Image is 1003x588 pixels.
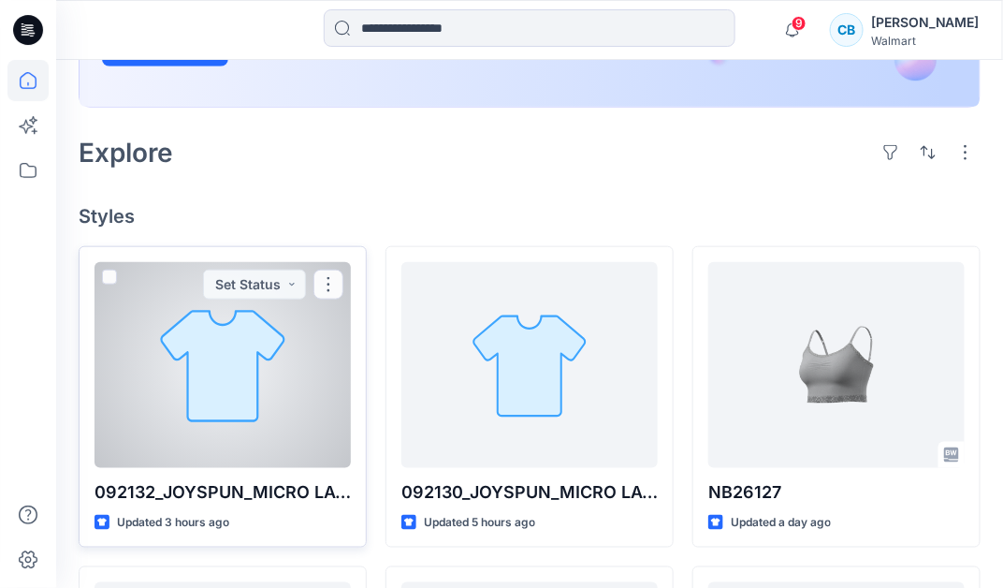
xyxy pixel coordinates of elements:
div: Walmart [871,34,980,48]
p: NB26127 [708,479,965,506]
p: Updated a day ago [731,513,831,533]
p: Updated 3 hours ago [117,513,229,533]
span: 9 [792,16,807,31]
a: NB26127 [708,262,965,468]
a: 092132_JOYSPUN_MICRO LACE HIPSTER [94,262,351,468]
div: CB [830,13,864,47]
p: Updated 5 hours ago [424,513,535,533]
div: [PERSON_NAME] [871,11,980,34]
p: 092130_JOYSPUN_MICRO LACE THONG [401,479,658,506]
h2: Explore [79,138,173,168]
a: 092130_JOYSPUN_MICRO LACE THONG [401,262,658,468]
p: 092132_JOYSPUN_MICRO LACE HIPSTER [94,479,351,506]
h4: Styles [79,205,981,228]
